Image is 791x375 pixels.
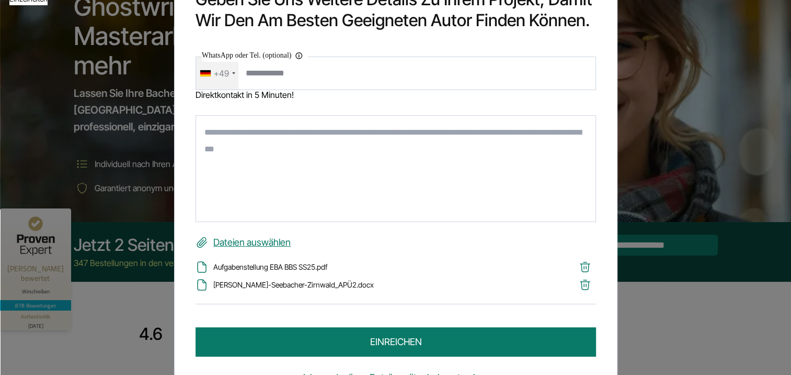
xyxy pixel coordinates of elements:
[196,90,596,100] div: Direktkontakt in 5 Minuten!
[196,327,596,357] button: einreichen
[196,57,238,90] div: Telephone country code
[214,65,229,82] div: +49
[196,279,556,291] li: [PERSON_NAME]-Seebacher-Zirnwald_APÜ2.docx
[202,49,308,62] label: WhatsApp oder Tel. (optional)
[196,234,596,251] label: Dateien auswählen
[196,261,556,273] li: Aufgabenstellung EBA BBS SS25.pdf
